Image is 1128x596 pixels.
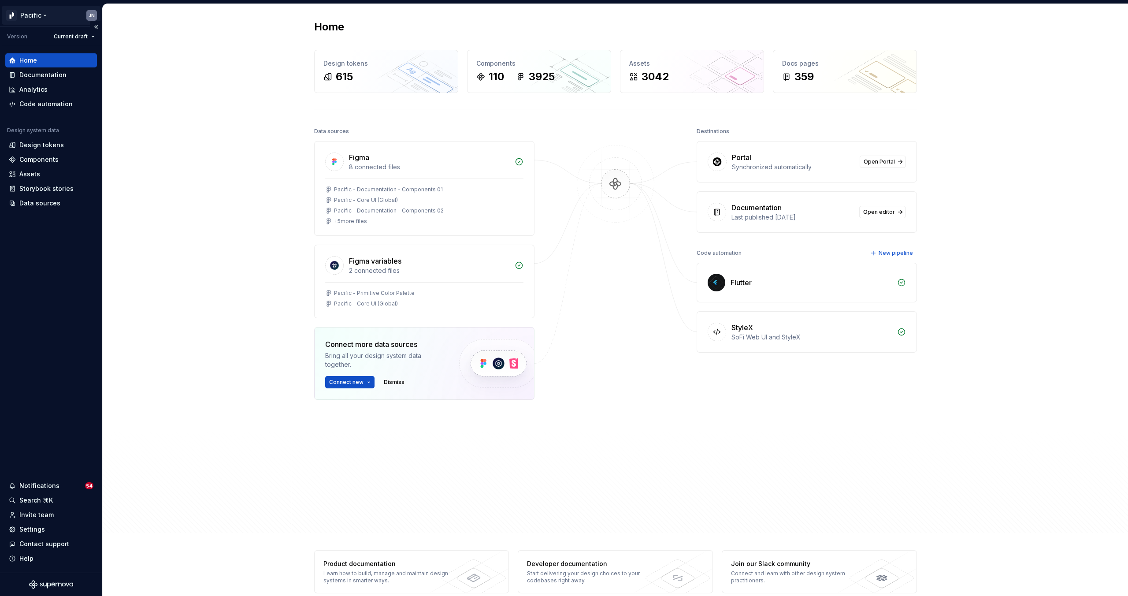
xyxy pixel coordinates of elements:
div: Destinations [697,125,729,138]
div: Synchronized automatically [732,163,854,171]
div: Assets [19,170,40,179]
div: Design tokens [323,59,449,68]
a: Open Portal [860,156,906,168]
div: Pacific - Primitive Color Palette [334,290,415,297]
a: Storybook stories [5,182,97,196]
div: Assets [629,59,755,68]
div: Design tokens [19,141,64,149]
a: Product documentationLearn how to build, manage and maintain design systems in smarter ways. [314,550,509,593]
div: Figma [349,152,369,163]
div: Documentation [731,202,782,213]
span: New pipeline [879,250,913,257]
div: 3042 [642,70,669,84]
div: Documentation [19,71,67,79]
h2: Home [314,20,344,34]
span: Connect new [329,379,364,386]
div: Components [476,59,602,68]
a: Design tokens [5,138,97,152]
div: Docs pages [782,59,908,68]
button: Connect new [325,376,375,388]
div: Design system data [7,127,59,134]
button: New pipeline [868,247,917,259]
div: Join our Slack community [731,559,859,568]
a: Developer documentationStart delivering your design choices to your codebases right away. [518,550,713,593]
a: Assets [5,167,97,181]
a: Open editor [859,206,906,218]
div: Last published [DATE] [731,213,854,222]
span: Dismiss [384,379,404,386]
div: Version [7,33,27,40]
a: Code automation [5,97,97,111]
div: JN [89,12,95,19]
a: Settings [5,522,97,536]
div: Code automation [697,247,742,259]
svg: Supernova Logo [29,580,73,589]
div: Home [19,56,37,65]
div: Figma variables [349,256,401,266]
div: Settings [19,525,45,534]
a: Figma variables2 connected filesPacific - Primitive Color PalettePacific - Core UI (Global) [314,245,534,318]
div: Bring all your design system data together. [325,351,444,369]
div: Data sources [19,199,60,208]
a: Figma8 connected filesPacific - Documentation - Components 01Pacific - Core UI (Global)Pacific - ... [314,141,534,236]
a: Assets3042 [620,50,764,93]
a: Invite team [5,508,97,522]
div: Help [19,554,33,563]
div: StyleX [731,322,753,333]
div: Contact support [19,540,69,548]
div: Connect and learn with other design system practitioners. [731,570,859,584]
button: Help [5,551,97,566]
span: Open Portal [864,158,895,165]
div: Storybook stories [19,184,74,193]
button: PacificJN [2,6,100,25]
button: Notifications54 [5,479,97,493]
div: Start delivering your design choices to your codebases right away. [527,570,655,584]
div: Search ⌘K [19,496,53,505]
img: 8d0dbd7b-a897-4c39-8ca0-62fbda938e11.png [6,10,17,21]
button: Current draft [50,30,99,43]
button: Search ⌘K [5,493,97,507]
a: Data sources [5,196,97,210]
button: Dismiss [380,376,408,388]
div: Pacific [20,11,41,20]
a: Docs pages359 [773,50,917,93]
div: Notifications [19,481,59,490]
button: Collapse sidebar [90,21,102,33]
div: Code automation [19,100,73,108]
div: + 5 more files [334,218,367,225]
div: SoFi Web UI and StyleX [731,333,892,342]
div: Pacific - Documentation - Components 01 [334,186,443,193]
div: 110 [489,70,504,84]
div: Components [19,155,59,164]
div: Data sources [314,125,349,138]
a: Design tokens615 [314,50,458,93]
div: 2 connected files [349,266,509,275]
a: Components1103925 [467,50,611,93]
button: Contact support [5,537,97,551]
div: 8 connected files [349,163,509,171]
a: Join our Slack communityConnect and learn with other design system practitioners. [722,550,917,593]
div: 359 [794,70,814,84]
div: Developer documentation [527,559,655,568]
div: Connect more data sources [325,339,444,350]
div: Learn how to build, manage and maintain design systems in smarter ways. [323,570,452,584]
div: Invite team [19,510,54,519]
span: Open editor [863,209,895,216]
div: 615 [336,70,353,84]
div: Pacific - Core UI (Global) [334,300,398,307]
span: 54 [85,482,93,489]
div: Product documentation [323,559,452,568]
div: Analytics [19,85,48,94]
a: Home [5,53,97,67]
div: 3925 [529,70,555,84]
div: Flutter [731,277,752,288]
a: Components [5,153,97,167]
a: Analytics [5,82,97,97]
a: Documentation [5,68,97,82]
div: Pacific - Core UI (Global) [334,197,398,204]
div: Pacific - Documentation - Components 02 [334,207,444,214]
div: Portal [732,152,751,163]
span: Current draft [54,33,88,40]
